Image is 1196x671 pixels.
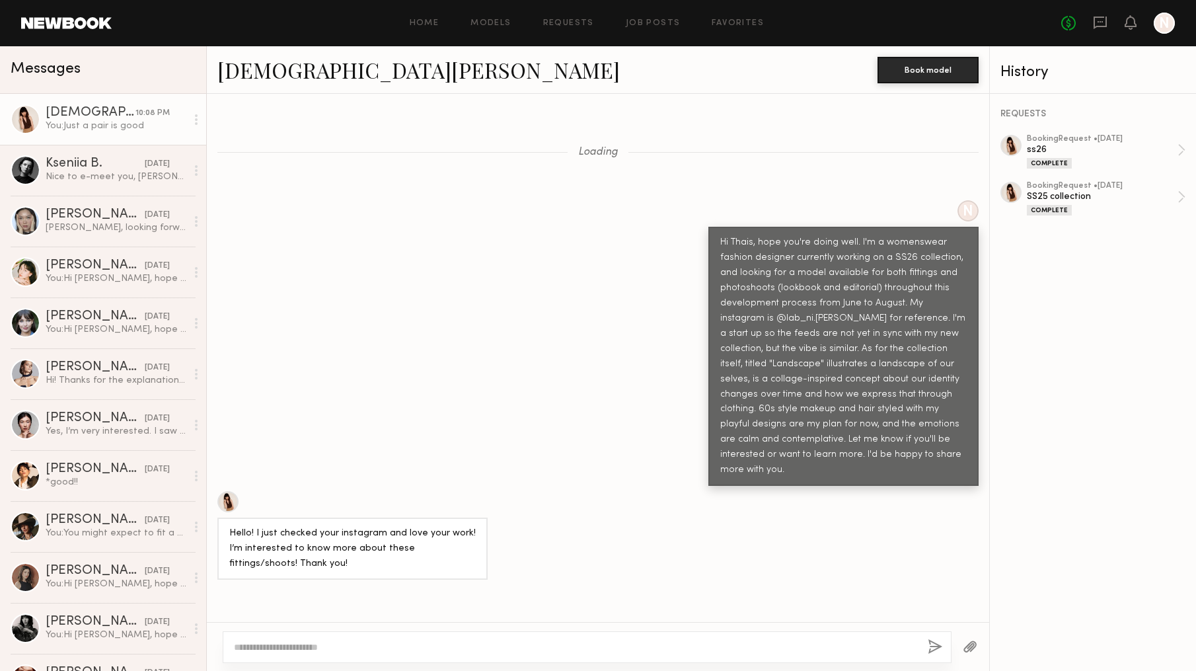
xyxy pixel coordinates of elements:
div: booking Request • [DATE] [1027,182,1177,190]
div: You: Hi [PERSON_NAME], hope you're doing well. I'm a womenswear fashion designer currently workin... [46,323,186,336]
a: bookingRequest •[DATE]SS25 collectionComplete [1027,182,1185,216]
div: Hello! I just checked your instagram and love your work! I’m interested to know more about these ... [229,526,476,572]
div: [DATE] [145,616,170,629]
div: Nice to e-meet you, [PERSON_NAME]! I’m currently in [GEOGRAPHIC_DATA], but I go back to LA pretty... [46,171,186,183]
div: [DATE] [145,158,170,171]
div: booking Request • [DATE] [1027,135,1177,143]
div: REQUESTS [1000,110,1185,119]
a: N [1154,13,1175,34]
a: Home [410,19,439,28]
a: [DEMOGRAPHIC_DATA][PERSON_NAME] [217,56,620,84]
div: You: Just a pair is good [46,120,186,132]
a: Requests [543,19,594,28]
div: 10:08 PM [135,107,170,120]
div: [DATE] [145,565,170,578]
div: [PERSON_NAME] [46,514,145,527]
div: *good!! [46,476,186,489]
div: [DATE] [145,311,170,323]
div: [PERSON_NAME] [46,565,145,578]
div: [DATE] [145,413,170,425]
div: You: You might expect to fit a total of 12-14 pieces at each round of fitting, instead of 28. Bec... [46,527,186,539]
div: [PERSON_NAME] [46,463,145,476]
div: [PERSON_NAME] [46,208,145,221]
a: Models [470,19,511,28]
a: bookingRequest •[DATE]ss26Complete [1027,135,1185,169]
a: Favorites [712,19,764,28]
div: ss26 [1027,143,1177,156]
div: Complete [1027,158,1072,169]
div: [PERSON_NAME] [46,310,145,323]
div: [PERSON_NAME] [46,361,145,374]
div: [DATE] [145,209,170,221]
button: Book model [878,57,979,83]
div: [DEMOGRAPHIC_DATA][PERSON_NAME] [46,106,135,120]
div: [DATE] [145,260,170,272]
div: Kseniia B. [46,157,145,171]
div: You: Hi [PERSON_NAME], hope you're doing well. I'm a womenswear fashion designer currently workin... [46,272,186,285]
div: [DATE] [145,514,170,527]
div: Complete [1027,205,1072,216]
div: You: Hi [PERSON_NAME], hope you're doing well. I'm a womenswear fashion designer currently workin... [46,629,186,641]
div: [PERSON_NAME] [46,259,145,272]
div: [PERSON_NAME] [46,412,145,425]
div: [DATE] [145,362,170,374]
div: You: Hi [PERSON_NAME], hope you're doing well. I'm a womenswear fashion designer currently workin... [46,578,186,590]
div: [PERSON_NAME] [46,615,145,629]
div: [DATE] [145,463,170,476]
div: Yes, I’m very interested. I saw your instagram and your work looks beautiful. [46,425,186,438]
a: Job Posts [626,19,681,28]
span: Messages [11,61,81,77]
div: Hi Thais, hope you're doing well. I'm a womenswear fashion designer currently working on a SS26 c... [720,235,967,478]
div: History [1000,65,1185,80]
div: Hi! Thanks for the explanation — that really helps. I’m interested! I just moved to Downtown, so ... [46,374,186,387]
div: SS25 collection [1027,190,1177,203]
div: [PERSON_NAME], looking forward to another chance! [46,221,186,234]
span: Loading [578,147,618,158]
a: Book model [878,63,979,75]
